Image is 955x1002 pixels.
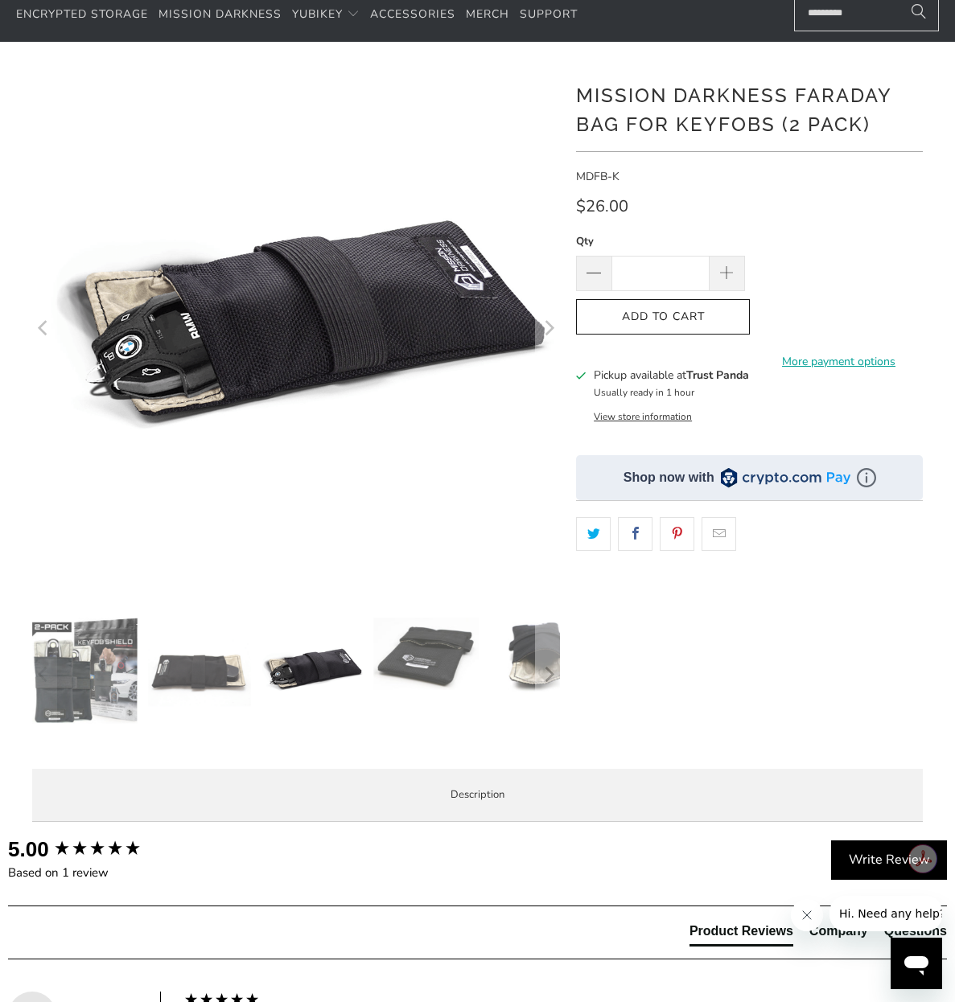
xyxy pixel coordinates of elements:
button: Next [535,618,561,731]
div: Write Review [831,840,947,881]
span: MDFB-K [576,169,620,184]
button: Add to Cart [576,299,750,335]
button: Previous [31,618,57,731]
button: View store information [594,410,692,423]
img: Mission Darkness Faraday Bag for Keyfobs (2 pack) - Trust Panda [373,618,479,690]
div: Product Reviews [689,922,793,940]
span: Merch [466,6,509,22]
div: 5.00 star rating [53,839,142,860]
h1: Mission Darkness Faraday Bag for Keyfobs (2 pack) [576,78,923,139]
label: Qty [576,232,745,250]
div: Based on 1 review [8,864,177,881]
span: YubiKey [292,6,343,22]
span: $26.00 [576,195,628,217]
b: Trust Panda [686,368,749,383]
div: 5.00 [8,835,49,864]
iframe: 메시지 닫기 [791,899,823,931]
img: Mission Darkness Faraday Bag for Keyfobs (2 pack) [32,618,138,723]
div: Overall product rating out of 5: 5.00 [8,835,177,864]
a: Email this to a friend [702,517,736,551]
button: Next [535,66,561,594]
h3: Pickup available at [594,367,749,384]
div: Reviews Tabs [689,922,947,955]
small: Usually ready in 1 hour [594,386,694,399]
a: Share this on Pinterest [660,517,694,551]
iframe: 회사에서 보낸 메시지 [829,896,942,931]
img: Mission Darkness Faraday Bag for Keyfobs (2 pack) - Trust Panda [146,618,251,723]
span: Encrypted Storage [16,6,148,22]
span: Add to Cart [593,310,733,324]
a: More payment options [755,353,924,371]
a: Share this on Facebook [618,517,652,551]
button: Previous [31,66,57,594]
span: Mission Darkness [158,6,282,22]
img: Mission Darkness Faraday Bag for Keyfobs (2 pack) - Trust Panda [487,618,592,695]
a: Share this on Twitter [576,517,611,551]
span: Support [520,6,578,22]
div: Shop now with [624,469,714,487]
img: Mission Darkness Faraday Bag for Keyfobs (2 pack) - Trust Panda [259,618,364,723]
span: Accessories [370,6,455,22]
a: Mission Darkness Faraday Bag for Keyfobs (2 pack) - Trust Panda [36,66,565,594]
iframe: 메시징 창을 시작하는 버튼 [891,938,942,989]
label: Description [32,769,924,823]
span: Hi. Need any help? [10,11,116,24]
iframe: Reviews Widget [576,579,923,632]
